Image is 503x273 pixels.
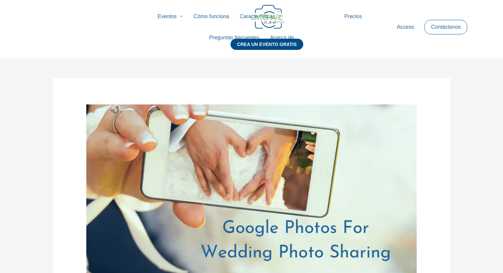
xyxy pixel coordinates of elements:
[426,20,466,34] a: Contáctenos
[193,14,229,19] font: Cómo funciona
[397,24,414,30] font: Acceso
[265,27,299,48] a: Acerca de
[209,35,259,40] font: Preguntas frecuentes
[231,39,303,58] a: CREA UN EVENTO GRATIS
[339,6,367,27] a: Precios
[252,5,285,29] img: Grupo 14 | Presentación de fotos en vivo para eventos | Crea un álbum de eventos gratis para cual...
[188,6,234,27] a: Cómo funciona
[152,6,189,27] a: Eventos
[240,14,275,19] font: Características
[344,14,362,19] font: Precios
[234,6,280,27] a: Características
[270,35,294,40] font: Acerca de
[158,14,177,19] font: Eventos
[204,27,265,48] a: Preguntas frecuentes
[431,24,461,30] font: Contáctenos
[12,6,491,48] nav: Navegación del sitio
[237,42,297,47] font: CREA UN EVENTO GRATIS
[392,17,419,38] a: Acceso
